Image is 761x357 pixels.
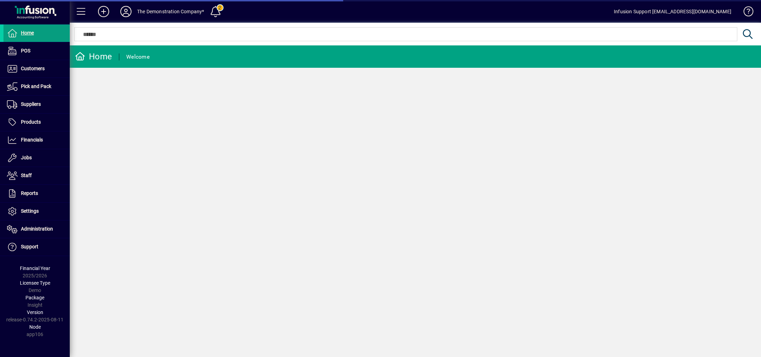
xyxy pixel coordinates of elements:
span: Jobs [21,155,32,160]
span: Customers [21,66,45,71]
a: Pick and Pack [3,78,70,95]
a: Knowledge Base [738,1,752,24]
button: Add [92,5,115,18]
span: Home [21,30,34,36]
span: Suppliers [21,101,41,107]
span: Financials [21,137,43,143]
span: Administration [21,226,53,232]
span: Settings [21,208,39,214]
span: Node [29,324,41,330]
span: Licensee Type [20,280,50,286]
a: Jobs [3,149,70,167]
span: Staff [21,173,32,178]
span: POS [21,48,30,53]
a: Settings [3,203,70,220]
a: Reports [3,185,70,202]
a: Customers [3,60,70,78]
span: Pick and Pack [21,83,51,89]
a: Staff [3,167,70,184]
div: Home [75,51,112,62]
a: Products [3,114,70,131]
span: Products [21,119,41,125]
span: Reports [21,190,38,196]
a: Suppliers [3,96,70,113]
span: Version [27,309,43,315]
div: Welcome [126,51,150,63]
a: Support [3,238,70,256]
span: Support [21,244,38,249]
a: POS [3,42,70,60]
a: Financials [3,131,70,149]
button: Profile [115,5,137,18]
span: Financial Year [20,265,50,271]
span: Package [25,295,44,300]
a: Administration [3,220,70,238]
div: The Demonstration Company* [137,6,204,17]
div: Infusion Support [EMAIL_ADDRESS][DOMAIN_NAME] [614,6,731,17]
